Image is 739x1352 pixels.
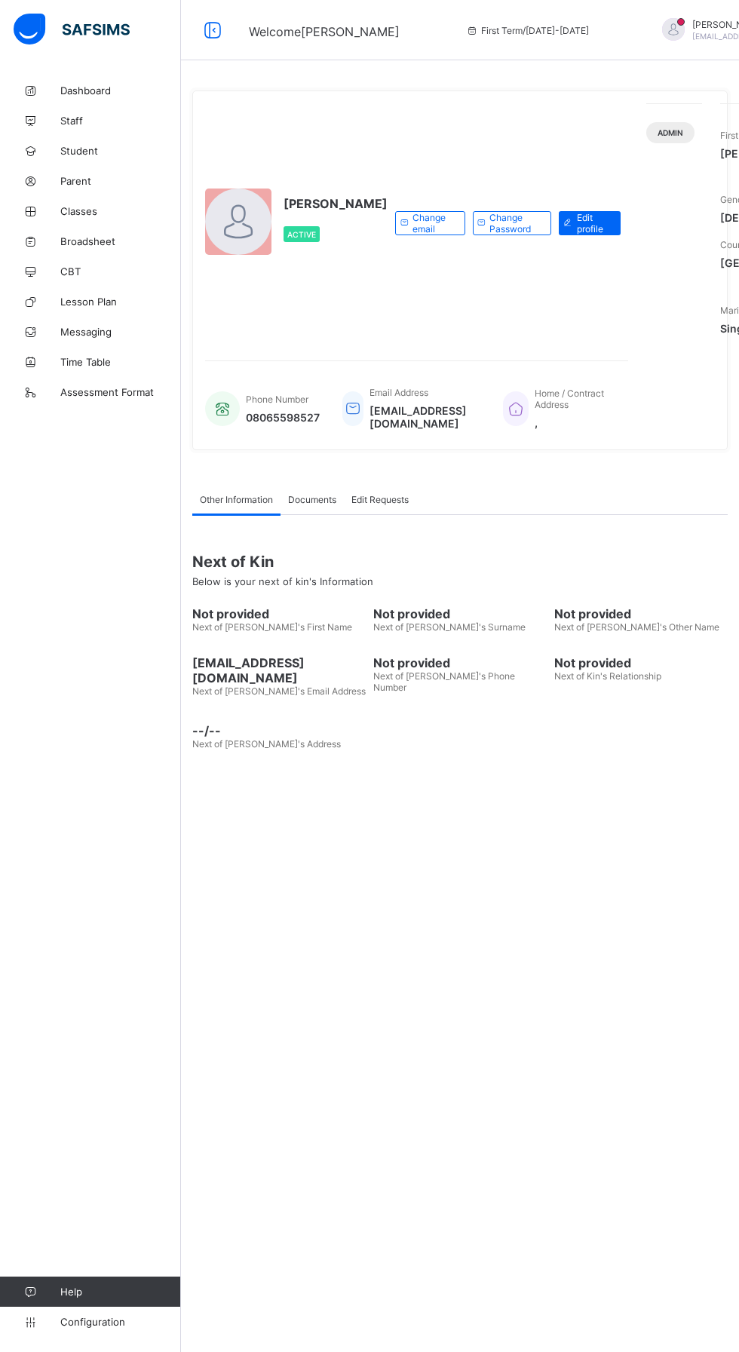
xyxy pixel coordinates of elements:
[658,128,683,137] span: Admin
[466,25,589,36] span: session/term information
[554,621,719,633] span: Next of [PERSON_NAME]'s Other Name
[535,388,604,410] span: Home / Contract Address
[246,394,308,405] span: Phone Number
[412,212,453,235] span: Change email
[60,386,181,398] span: Assessment Format
[554,606,728,621] span: Not provided
[192,723,366,738] span: --/--
[351,494,409,505] span: Edit Requests
[369,387,428,398] span: Email Address
[249,24,400,39] span: Welcome [PERSON_NAME]
[60,265,181,277] span: CBT
[192,655,366,685] span: [EMAIL_ADDRESS][DOMAIN_NAME]
[14,14,130,45] img: safsims
[489,212,539,235] span: Change Password
[369,404,480,430] span: [EMAIL_ADDRESS][DOMAIN_NAME]
[60,235,181,247] span: Broadsheet
[373,655,547,670] span: Not provided
[288,494,336,505] span: Documents
[192,621,352,633] span: Next of [PERSON_NAME]'s First Name
[373,621,526,633] span: Next of [PERSON_NAME]'s Surname
[246,411,320,424] span: 08065598527
[60,115,181,127] span: Staff
[60,296,181,308] span: Lesson Plan
[60,175,181,187] span: Parent
[192,685,366,697] span: Next of [PERSON_NAME]'s Email Address
[554,655,728,670] span: Not provided
[60,356,181,368] span: Time Table
[373,606,547,621] span: Not provided
[287,230,316,239] span: Active
[577,212,609,235] span: Edit profile
[60,145,181,157] span: Student
[192,738,341,750] span: Next of [PERSON_NAME]'s Address
[60,1316,180,1328] span: Configuration
[284,196,388,211] span: [PERSON_NAME]
[200,494,273,505] span: Other Information
[60,1286,180,1298] span: Help
[192,606,366,621] span: Not provided
[192,575,373,587] span: Below is your next of kin's Information
[60,326,181,338] span: Messaging
[60,205,181,217] span: Classes
[60,84,181,97] span: Dashboard
[554,670,661,682] span: Next of Kin's Relationship
[192,553,728,571] span: Next of Kin
[535,416,613,429] span: ,
[373,670,515,693] span: Next of [PERSON_NAME]'s Phone Number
